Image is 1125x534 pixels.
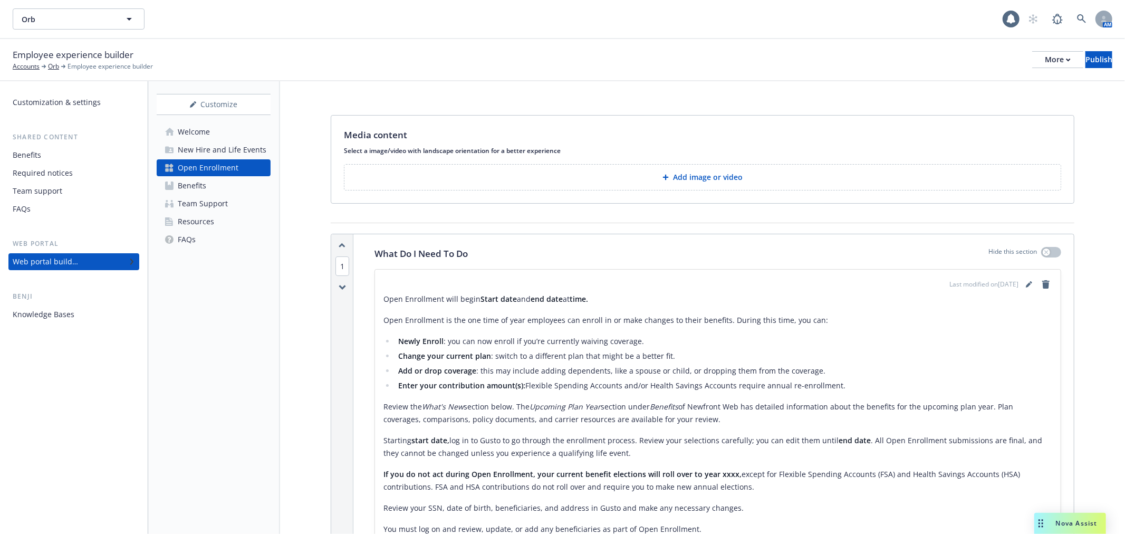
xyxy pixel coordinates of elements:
[422,402,464,412] em: What's New
[335,261,349,272] button: 1
[383,434,1052,460] p: Starting log in to Gusto to go through the enrollment process. Review your selections carefully; ...
[531,294,563,304] strong: end date
[344,164,1061,190] button: Add image or video
[157,195,271,212] a: Team Support
[8,306,139,323] a: Knowledge Bases
[383,502,1052,514] p: Review your SSN, date of birth, beneficiaries, and address in Gusto and make any necessary changes.
[8,253,139,270] a: Web portal builder
[178,159,238,176] div: Open Enrollment
[178,231,196,248] div: FAQs
[1045,52,1071,68] div: More
[1023,8,1044,30] a: Start snowing
[13,201,31,217] div: FAQs
[383,314,1052,327] p: Open Enrollment is the one time of year employees can enroll in or make changes to their benefits...
[178,123,210,140] div: Welcome
[8,201,139,217] a: FAQs
[48,62,59,71] a: Orb
[383,293,1052,306] p: Open Enrollment will begin and at
[178,195,228,212] div: Team Support
[157,177,271,194] a: Benefits
[570,294,588,304] strong: time.
[13,8,145,30] button: Orb
[383,469,742,479] strong: If you do not act during Open Enrollment, your current benefit elections will roll over to year x...
[157,94,271,115] button: Customize
[530,402,601,412] em: Upcoming Plan Year
[157,94,271,115] div: Customize
[344,146,1061,155] p: Select a image/video with landscape orientation for a better experience
[988,247,1037,261] p: Hide this section
[157,213,271,230] a: Resources
[1032,51,1083,68] button: More
[13,165,73,182] div: Required notices
[335,256,349,276] span: 1
[398,366,476,376] strong: Add or drop coverage
[374,247,468,261] p: What Do I Need To Do
[398,380,525,390] strong: Enter your contribution amount(s):
[650,402,678,412] em: Benefits
[1047,8,1068,30] a: Report a Bug
[22,14,113,25] span: Orb
[395,350,1052,363] li: : switch to a different plan that might be a better fit.
[480,294,517,304] strong: Start date
[13,253,78,270] div: Web portal builder
[398,351,491,361] strong: Change your current plan
[178,141,266,158] div: New Hire and Life Events
[1085,52,1112,68] div: Publish
[157,159,271,176] a: Open Enrollment
[398,336,444,346] strong: Newly Enroll
[395,335,1052,348] li: : you can now enroll if you’re currently waiving coverage.
[178,177,206,194] div: Benefits
[1056,519,1098,528] span: Nova Assist
[1085,51,1112,68] button: Publish
[344,128,407,142] p: Media content
[13,48,133,62] span: Employee experience builder
[8,239,139,249] div: Web portal
[68,62,153,71] span: Employee experience builder
[395,379,1052,392] li: Flexible Spending Accounts and/or Health Savings Accounts require annual re-enrollment.
[949,280,1018,289] span: Last modified on [DATE]
[673,172,743,183] p: Add image or video
[8,165,139,182] a: Required notices
[8,183,139,199] a: Team support
[383,468,1052,493] p: except for Flexible Spending Accounts (FSA) and Health Savings Accounts (HSA) contributions. FSA ...
[1071,8,1092,30] a: Search
[157,231,271,248] a: FAQs
[13,306,74,323] div: Knowledge Bases
[411,435,449,445] strong: start date,
[8,147,139,164] a: Benefits
[1023,278,1035,291] a: editPencil
[13,94,101,111] div: Customization & settings
[1034,513,1106,534] button: Nova Assist
[1040,278,1052,291] a: remove
[8,94,139,111] a: Customization & settings
[157,141,271,158] a: New Hire and Life Events
[839,435,871,445] strong: end date
[383,400,1052,426] p: Review the section below. The section under of Newfront Web has detailed information about the be...
[13,62,40,71] a: Accounts
[157,123,271,140] a: Welcome
[178,213,214,230] div: Resources
[13,147,41,164] div: Benefits
[395,365,1052,377] li: : this may include adding dependents, like a spouse or child, or dropping them from the coverage.
[1034,513,1047,534] div: Drag to move
[13,183,62,199] div: Team support
[8,132,139,142] div: Shared content
[8,291,139,302] div: Benji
